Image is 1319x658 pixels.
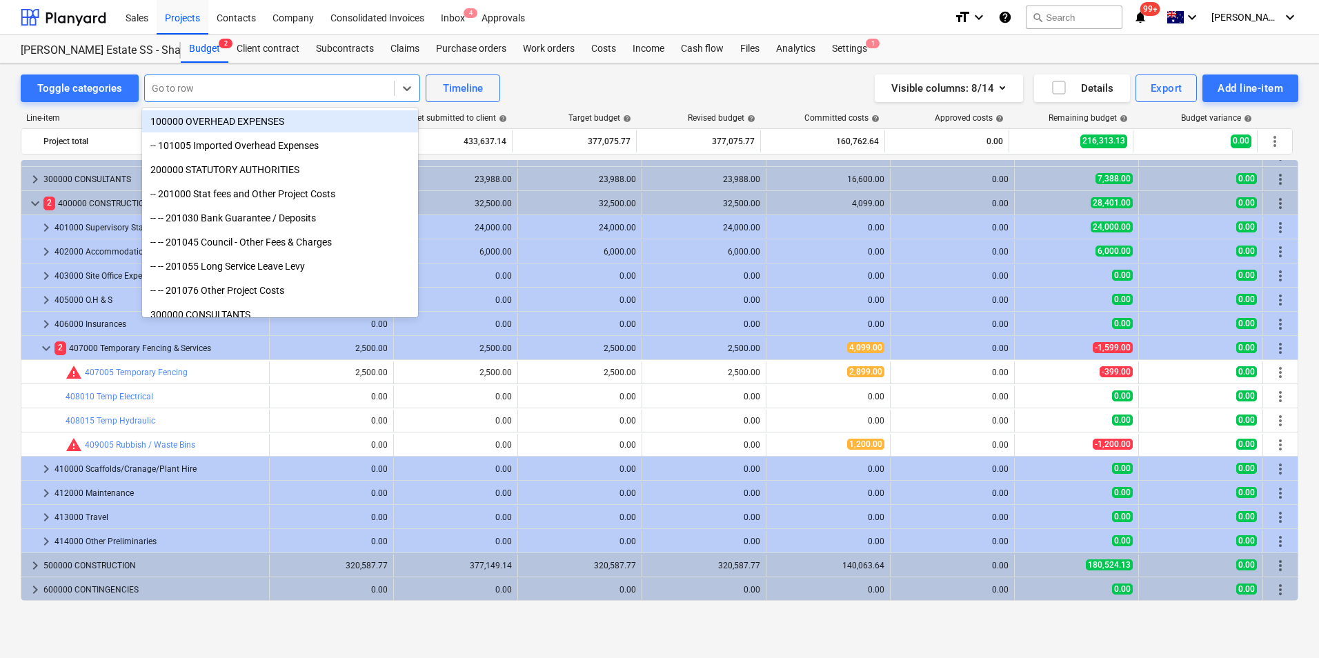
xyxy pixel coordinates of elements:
[1236,173,1257,184] span: 0.00
[27,171,43,188] span: keyboard_arrow_right
[54,506,264,528] div: 413000 Travel
[1236,318,1257,329] span: 0.00
[1250,592,1319,658] iframe: Chat Widget
[648,368,760,377] div: 2,500.00
[1272,388,1289,405] span: More actions
[891,79,1006,97] div: Visible columns : 8/14
[1236,511,1257,522] span: 0.00
[524,319,636,329] div: 0.00
[524,175,636,184] div: 23,988.00
[993,114,1004,123] span: help
[275,392,388,401] div: 0.00
[43,130,258,152] div: Project total
[37,79,122,97] div: Toggle categories
[399,392,512,401] div: 0.00
[1093,439,1133,450] span: -1,200.00
[1236,197,1257,208] span: 0.00
[1095,246,1133,257] span: 6,000.00
[1236,366,1257,377] span: 0.00
[21,113,265,123] div: Line-item
[998,9,1012,26] i: Knowledge base
[54,289,264,311] div: 405000 O.H & S
[1272,557,1289,574] span: More actions
[142,207,418,229] div: -- -- 201030 Bank Guarantee / Deposits
[1202,74,1298,102] button: Add line-item
[1272,364,1289,381] span: More actions
[399,295,512,305] div: 0.00
[1272,171,1289,188] span: More actions
[38,485,54,501] span: keyboard_arrow_right
[54,313,264,335] div: 406000 Insurances
[1272,268,1289,284] span: More actions
[648,295,760,305] div: 0.00
[896,295,1009,305] div: 0.00
[38,533,54,550] span: keyboard_arrow_right
[142,159,418,181] div: 200000 STATUTORY AUTHORITIES
[648,464,760,474] div: 0.00
[399,271,512,281] div: 0.00
[1218,79,1283,97] div: Add line-item
[1135,74,1198,102] button: Export
[275,343,388,353] div: 2,500.00
[732,35,768,63] div: Files
[181,35,228,63] div: Budget
[772,247,884,257] div: 0.00
[524,392,636,401] div: 0.00
[399,319,512,329] div: 0.00
[896,271,1009,281] div: 0.00
[428,35,515,63] div: Purchase orders
[620,114,631,123] span: help
[1080,134,1127,148] span: 216,313.13
[624,35,673,63] div: Income
[1181,113,1252,123] div: Budget variance
[766,130,879,152] div: 160,762.64
[518,130,631,152] div: 377,075.77
[85,368,188,377] a: 407005 Temporary Fencing
[399,464,512,474] div: 0.00
[524,368,636,377] div: 2,500.00
[1151,79,1182,97] div: Export
[1140,2,1160,16] span: 99+
[1272,461,1289,477] span: More actions
[399,585,512,595] div: 0.00
[896,488,1009,498] div: 0.00
[142,110,418,132] div: 100000 OVERHEAD EXPENSES
[1231,134,1251,148] span: 0.00
[896,416,1009,426] div: 0.00
[772,561,884,570] div: 140,063.64
[1112,463,1133,474] span: 0.00
[54,458,264,480] div: 410000 Scaffolds/Cranage/Plant Hire
[1272,243,1289,260] span: More actions
[772,585,884,595] div: 0.00
[1091,197,1133,208] span: 28,401.00
[772,392,884,401] div: 0.00
[43,168,264,190] div: 300000 CONSULTANTS
[398,113,507,123] div: Budget submitted to client
[1272,219,1289,236] span: More actions
[869,114,880,123] span: help
[1236,246,1257,257] span: 0.00
[896,537,1009,546] div: 0.00
[971,9,987,26] i: keyboard_arrow_down
[308,35,382,63] div: Subcontracts
[54,482,264,504] div: 412000 Maintenance
[1086,559,1133,570] span: 180,524.13
[1112,487,1133,498] span: 0.00
[1236,270,1257,281] span: 0.00
[142,303,418,326] div: 300000 CONSULTANTS
[772,271,884,281] div: 0.00
[804,113,880,123] div: Committed costs
[426,74,500,102] button: Timeline
[847,439,884,450] span: 1,200.00
[1091,221,1133,232] span: 24,000.00
[1112,270,1133,281] span: 0.00
[27,195,43,212] span: keyboard_arrow_down
[399,247,512,257] div: 6,000.00
[43,579,264,601] div: 600000 CONTINGENCIES
[142,255,418,277] div: -- -- 201055 Long Service Leave Levy
[954,9,971,26] i: format_size
[38,243,54,260] span: keyboard_arrow_right
[399,175,512,184] div: 23,988.00
[1236,535,1257,546] span: 0.00
[399,223,512,232] div: 24,000.00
